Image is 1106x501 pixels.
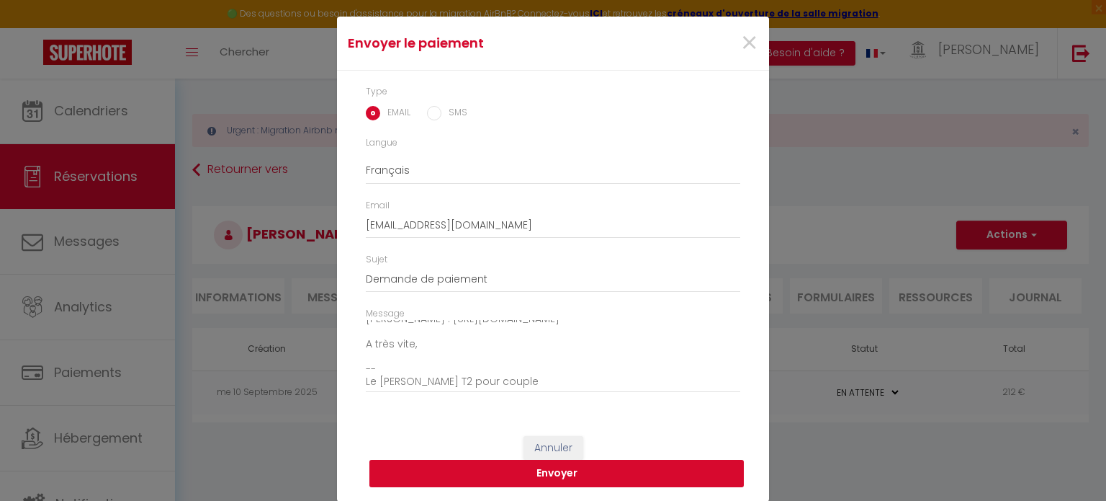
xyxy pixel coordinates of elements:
[366,307,405,321] label: Message
[740,28,758,59] button: Close
[740,22,758,65] span: ×
[369,460,744,487] button: Envoyer
[348,33,615,53] h4: Envoyer le paiement
[380,106,410,122] label: EMAIL
[366,136,397,150] label: Langue
[366,199,390,213] label: Email
[523,436,583,461] button: Annuler
[12,6,55,49] button: Ouvrir le widget de chat LiveChat
[441,106,467,122] label: SMS
[366,85,387,99] label: Type
[366,253,387,267] label: Sujet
